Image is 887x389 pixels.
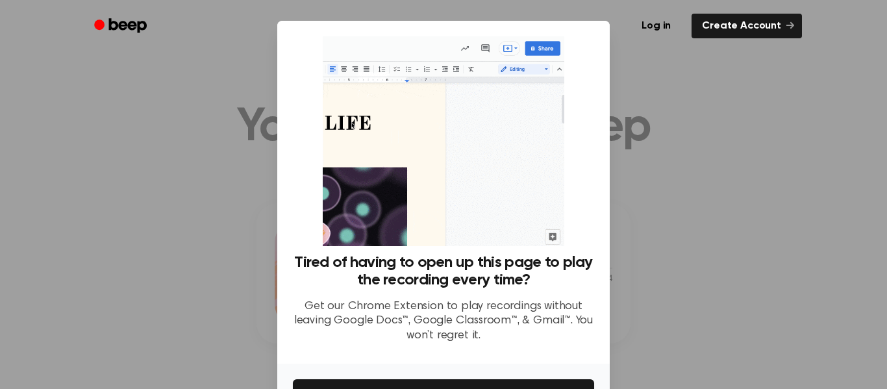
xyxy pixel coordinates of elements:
[323,36,564,246] img: Beep extension in action
[85,14,158,39] a: Beep
[293,299,594,344] p: Get our Chrome Extension to play recordings without leaving Google Docs™, Google Classroom™, & Gm...
[293,254,594,289] h3: Tired of having to open up this page to play the recording every time?
[629,11,684,41] a: Log in
[692,14,802,38] a: Create Account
